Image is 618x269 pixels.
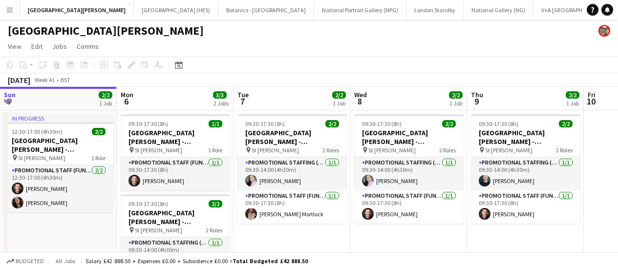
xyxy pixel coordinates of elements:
app-job-card: 09:30-17:30 (8h)1/1[GEOGRAPHIC_DATA][PERSON_NAME] - Fundraising St [PERSON_NAME]1 RolePromotional... [121,114,230,190]
span: Sun [4,90,16,99]
span: 09:30-17:30 (8h) [479,120,518,127]
span: St [PERSON_NAME] [252,146,299,154]
span: St [PERSON_NAME] [485,146,533,154]
span: St [PERSON_NAME] [135,146,182,154]
span: Total Budgeted £42 888.50 [233,257,308,265]
span: 1/1 [209,120,222,127]
app-card-role: Promotional Staffing (Promotional Staff)1/109:30-14:00 (4h30m)[PERSON_NAME] [354,157,464,190]
app-job-card: In progress12:30-17:00 (4h30m)2/2[GEOGRAPHIC_DATA][PERSON_NAME] - Fundraising St [PERSON_NAME]1 R... [4,114,113,212]
span: Edit [31,42,43,51]
div: 1 Job [449,100,462,107]
span: 2/2 [92,128,106,135]
span: Mon [121,90,133,99]
div: 1 Job [99,100,112,107]
h3: [GEOGRAPHIC_DATA][PERSON_NAME] - Fundraising [471,128,580,146]
app-card-role: Promotional Staff (Fundraiser)1/109:30-17:30 (8h)[PERSON_NAME] Mortlock [237,190,347,224]
button: V+A [GEOGRAPHIC_DATA] [533,0,614,20]
span: St [PERSON_NAME] [135,227,182,234]
div: 1 Job [566,100,579,107]
a: Jobs [48,40,71,53]
span: 2 Roles [439,146,456,154]
span: All jobs [54,257,77,265]
span: 2/2 [332,91,346,99]
span: Wed [354,90,367,99]
app-job-card: 09:30-17:30 (8h)2/2[GEOGRAPHIC_DATA][PERSON_NAME] - Fundraising St [PERSON_NAME]2 RolesPromotiona... [354,114,464,224]
span: Week 41 [32,76,57,83]
span: 2/2 [442,120,456,127]
a: Comms [73,40,103,53]
button: Budgeted [5,256,45,267]
a: Edit [27,40,46,53]
h1: [GEOGRAPHIC_DATA][PERSON_NAME] [8,23,204,38]
h3: [GEOGRAPHIC_DATA][PERSON_NAME] - Fundraising [121,128,230,146]
span: 12:30-17:00 (4h30m) [12,128,63,135]
span: Comms [77,42,99,51]
span: 09:30-17:30 (8h) [128,120,168,127]
span: St [PERSON_NAME] [18,154,65,162]
span: St [PERSON_NAME] [368,146,416,154]
app-job-card: 09:30-17:30 (8h)2/2[GEOGRAPHIC_DATA][PERSON_NAME] - Fundraising St [PERSON_NAME]2 RolesPromotiona... [237,114,347,224]
span: 7 [236,96,249,107]
app-card-role: Promotional Staff (Fundraiser)2/212:30-17:00 (4h30m)[PERSON_NAME][PERSON_NAME] [4,165,113,212]
button: Botanics - [GEOGRAPHIC_DATA] [218,0,314,20]
span: Fri [588,90,596,99]
span: 5 [2,96,16,107]
span: 2/2 [449,91,463,99]
span: 10 [586,96,596,107]
button: National Gallery (NG) [464,0,533,20]
span: Tue [237,90,249,99]
h3: [GEOGRAPHIC_DATA][PERSON_NAME] - Fundraising [354,128,464,146]
span: Thu [471,90,483,99]
span: 2 Roles [322,146,339,154]
span: 2/2 [209,200,222,207]
span: Jobs [52,42,67,51]
span: 6 [119,96,133,107]
span: 09:30-17:30 (8h) [128,200,168,207]
span: 8 [353,96,367,107]
button: [GEOGRAPHIC_DATA][PERSON_NAME] [20,0,134,20]
h3: [GEOGRAPHIC_DATA][PERSON_NAME] - Fundraising [4,136,113,154]
span: 1 Role [91,154,106,162]
div: In progress [4,114,113,122]
app-user-avatar: Alyce Paton [598,25,610,37]
h3: [GEOGRAPHIC_DATA][PERSON_NAME] - Fundraising [237,128,347,146]
app-card-role: Promotional Staffing (Promotional Staff)1/109:30-14:00 (4h30m)[PERSON_NAME] [237,157,347,190]
h3: [GEOGRAPHIC_DATA][PERSON_NAME] - Fundraising [121,208,230,226]
span: 1 Role [208,146,222,154]
span: 2/2 [99,91,112,99]
span: 09:30-17:30 (8h) [245,120,285,127]
div: [DATE] [8,75,30,85]
app-card-role: Promotional Staff (Fundraiser)1/109:30-17:30 (8h)[PERSON_NAME] [471,190,580,224]
div: 1 Job [333,100,345,107]
span: 2 Roles [206,227,222,234]
span: 2/2 [325,120,339,127]
app-job-card: 09:30-17:30 (8h)2/2[GEOGRAPHIC_DATA][PERSON_NAME] - Fundraising St [PERSON_NAME]2 RolesPromotiona... [471,114,580,224]
button: [GEOGRAPHIC_DATA] (HES) [134,0,218,20]
span: 2/2 [559,120,573,127]
div: BST [61,76,70,83]
div: 2 Jobs [213,100,229,107]
span: 2 Roles [556,146,573,154]
app-card-role: Promotional Staffing (Promotional Staff)1/109:30-14:00 (4h30m)[PERSON_NAME] [471,157,580,190]
span: 3/3 [213,91,227,99]
button: London Standby [406,0,464,20]
app-card-role: Promotional Staff (Fundraiser)1/109:30-17:30 (8h)[PERSON_NAME] [121,157,230,190]
span: Budgeted [16,258,44,265]
span: 2/2 [566,91,579,99]
span: View [8,42,21,51]
button: National Portrait Gallery (NPG) [314,0,406,20]
div: Salary £42 888.50 + Expenses £0.00 + Subsistence £0.00 = [85,257,308,265]
span: 9 [469,96,483,107]
app-card-role: Promotional Staff (Fundraiser)1/109:30-17:30 (8h)[PERSON_NAME] [354,190,464,224]
span: 09:30-17:30 (8h) [362,120,402,127]
a: View [4,40,25,53]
